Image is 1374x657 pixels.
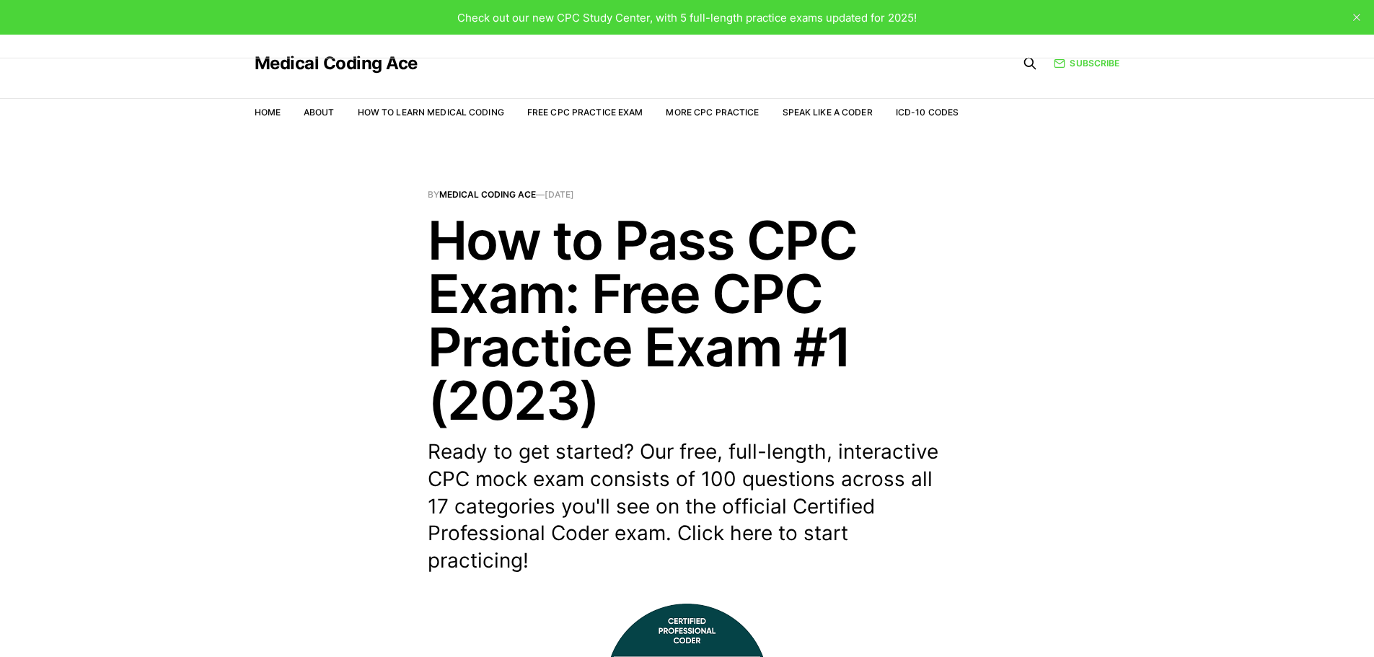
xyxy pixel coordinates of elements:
[304,107,335,118] a: About
[358,107,504,118] a: How to Learn Medical Coding
[457,11,917,25] span: Check out our new CPC Study Center, with 5 full-length practice exams updated for 2025!
[527,107,643,118] a: Free CPC Practice Exam
[1345,6,1368,29] button: close
[545,189,574,200] time: [DATE]
[428,438,947,575] p: Ready to get started? Our free, full-length, interactive CPC mock exam consists of 100 questions ...
[896,107,959,118] a: ICD-10 Codes
[428,213,947,427] h1: How to Pass CPC Exam: Free CPC Practice Exam #1 (2023)
[1139,586,1374,657] iframe: portal-trigger
[255,107,281,118] a: Home
[1054,56,1119,70] a: Subscribe
[428,190,947,199] span: By —
[666,107,759,118] a: More CPC Practice
[783,107,873,118] a: Speak Like a Coder
[255,55,418,72] a: Medical Coding Ace
[439,189,536,200] a: Medical Coding Ace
